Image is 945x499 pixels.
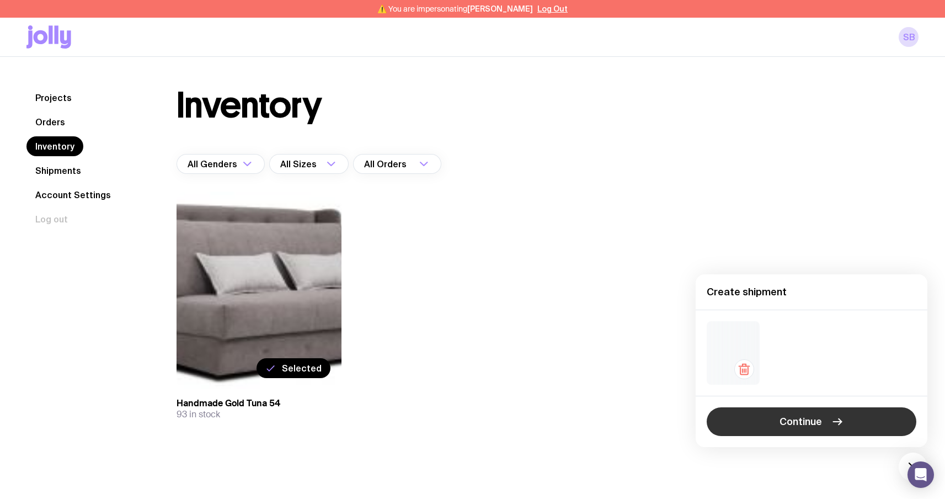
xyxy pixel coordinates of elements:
[377,4,533,13] span: ⚠️ You are impersonating
[364,154,409,174] span: All Orders
[907,461,934,488] div: Open Intercom Messenger
[467,4,533,13] span: [PERSON_NAME]
[177,154,265,174] div: Search for option
[26,185,120,205] a: Account Settings
[26,209,77,229] button: Log out
[707,407,916,436] button: Continue
[269,154,349,174] div: Search for option
[353,154,441,174] div: Search for option
[26,112,74,132] a: Orders
[707,285,916,299] h4: Create shipment
[899,27,919,47] a: sb
[780,415,822,428] span: Continue
[280,154,319,174] span: All Sizes
[282,363,322,374] span: Selected
[177,409,220,420] span: 93 in stock
[26,88,81,108] a: Projects
[26,161,90,181] a: Shipments
[409,154,416,174] input: Search for option
[177,88,322,123] h1: Inventory
[26,136,83,156] a: Inventory
[188,154,239,174] span: All Genders
[177,398,341,409] h3: Handmade Gold Tuna 54
[319,154,323,174] input: Search for option
[537,4,568,13] button: Log Out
